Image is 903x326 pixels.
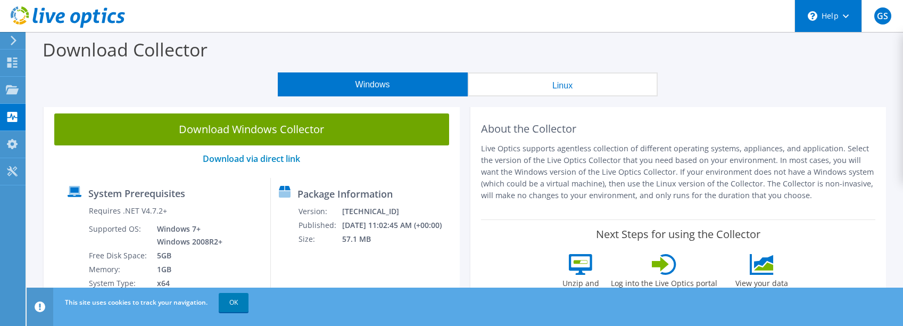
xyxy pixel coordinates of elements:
span: GS [874,7,891,25]
label: Download Collector [43,37,208,62]
td: x64 [149,276,225,290]
label: Requires .NET V4.7.2+ [89,206,167,216]
span: This site uses cookies to track your navigation. [65,298,208,307]
button: Windows [278,72,468,96]
td: Windows 7+ Windows 2008R2+ [149,222,225,249]
td: [TECHNICAL_ID] [342,205,455,218]
h2: About the Collector [481,123,876,135]
td: Memory: [88,263,149,276]
td: Published: [298,218,342,232]
td: Size: [298,232,342,246]
button: Linux [468,72,658,96]
td: Supported OS: [88,222,149,249]
a: Download via direct link [203,153,300,165]
a: OK [219,293,248,312]
td: 5GB [149,249,225,263]
td: 1GB [149,263,225,276]
td: [DATE] 11:02:45 AM (+00:00) [342,218,455,232]
svg: \n [808,11,817,21]
p: Live Optics supports agentless collection of different operating systems, appliances, and applica... [481,143,876,201]
label: Unzip and run the .exe [556,275,605,299]
a: Download Windows Collector [54,113,449,145]
td: 57.1 MB [342,232,455,246]
label: Next Steps for using the Collector [596,228,760,241]
label: Log into the Live Optics portal and view your project [610,275,718,299]
td: Free Disk Space: [88,249,149,263]
label: View your data within the project [723,275,800,299]
td: System Type: [88,276,149,290]
td: Version: [298,205,342,218]
label: Package Information [297,189,393,199]
label: System Prerequisites [88,188,185,199]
